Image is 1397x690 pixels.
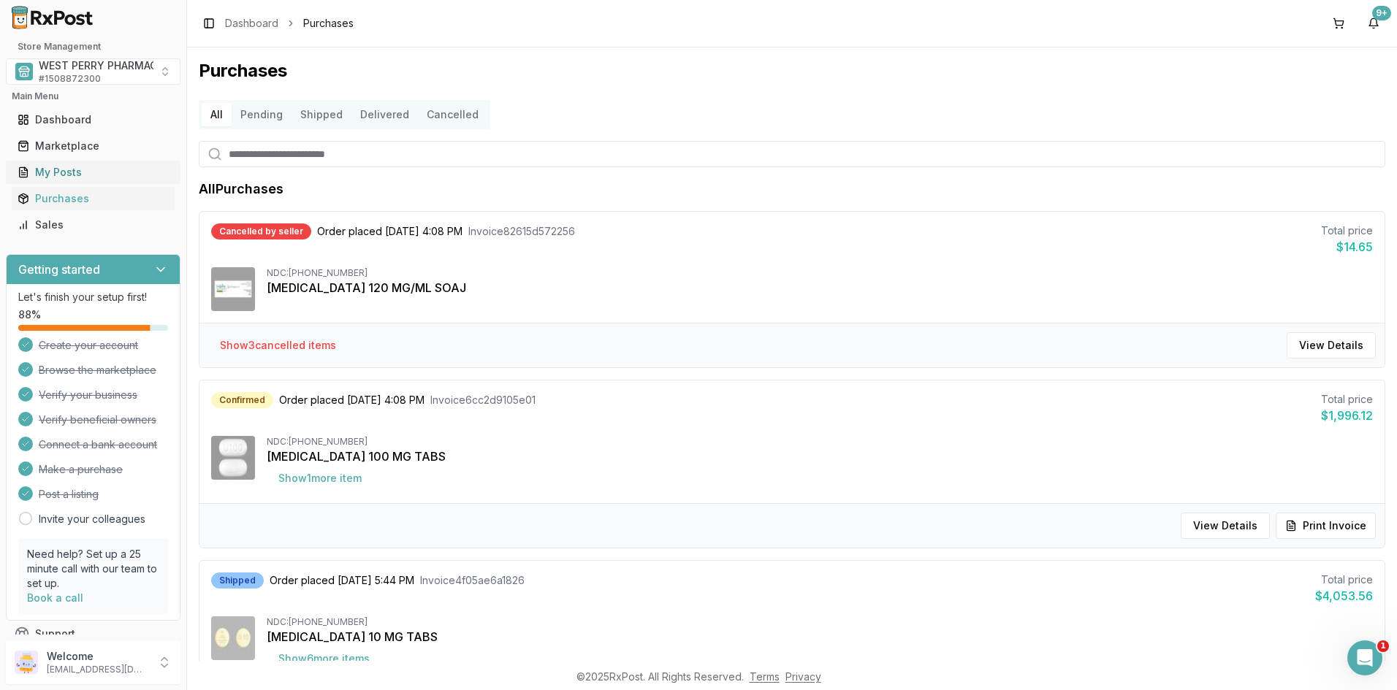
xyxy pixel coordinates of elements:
button: Delivered [351,103,418,126]
button: Sales [6,213,180,237]
div: Cancelled by seller [211,223,311,239]
span: Invoice 4f05ae6a1826 [420,573,525,588]
span: Connect a bank account [39,437,157,452]
div: $4,053.56 [1315,587,1373,605]
span: Browse the marketplace [39,363,156,377]
img: Jardiance 10 MG TABS [211,616,255,660]
p: Welcome [47,649,148,664]
p: [EMAIL_ADDRESS][DOMAIN_NAME] [47,664,148,675]
button: Show1more item [267,465,373,491]
div: [MEDICAL_DATA] 10 MG TABS [267,628,1373,645]
span: Create your account [39,338,138,353]
button: Pending [232,103,292,126]
span: Purchases [303,16,354,31]
a: Dashboard [225,16,278,31]
iframe: Intercom live chat [1347,640,1382,675]
button: Print Invoice [1276,513,1376,539]
span: 88 % [18,307,41,322]
span: Post a listing [39,487,99,502]
span: Verify beneficial owners [39,413,156,427]
button: All [202,103,232,126]
span: Invoice 82615d572256 [468,224,575,239]
img: RxPost Logo [6,6,99,29]
div: Sales [18,218,169,232]
button: View Details [1181,513,1270,539]
div: NDC: [PHONE_NUMBER] [267,267,1373,279]
a: Book a call [27,591,83,604]
p: Need help? Set up a 25 minute call with our team to set up. [27,547,159,591]
h2: Main Menu [12,91,175,102]
div: $1,996.12 [1321,407,1373,424]
span: Order placed [DATE] 5:44 PM [270,573,414,588]
button: My Posts [6,161,180,184]
button: Show6more items [267,645,381,672]
span: Make a purchase [39,462,123,477]
button: Select a view [6,58,180,85]
h1: Purchases [199,59,1385,83]
div: [MEDICAL_DATA] 100 MG TABS [267,448,1373,465]
span: 1 [1377,640,1389,652]
span: Invoice 6cc2d9105e01 [430,393,536,407]
div: Confirmed [211,392,273,408]
button: Show3cancelled items [208,332,348,359]
nav: breadcrumb [225,16,354,31]
div: Total price [1321,392,1373,407]
h1: All Purchases [199,179,283,199]
a: My Posts [12,159,175,185]
div: Dashboard [18,112,169,127]
button: 9+ [1362,12,1385,35]
div: Total price [1315,572,1373,587]
div: $14.65 [1321,238,1373,256]
a: Marketplace [12,133,175,159]
img: Ubrelvy 100 MG TABS [211,436,255,480]
span: Order placed [DATE] 4:08 PM [279,393,425,407]
button: Purchases [6,187,180,210]
button: Dashboard [6,108,180,131]
button: Shipped [292,103,351,126]
div: [MEDICAL_DATA] 120 MG/ML SOAJ [267,279,1373,296]
button: View Details [1287,332,1376,359]
a: Invite your colleagues [39,512,145,526]
img: Emgality 120 MG/ML SOAJ [211,267,255,311]
span: Verify your business [39,388,137,402]
div: Purchases [18,191,169,206]
span: Order placed [DATE] 4:08 PM [317,224,463,239]
a: Dashboard [12,107,175,133]
div: Marketplace [18,139,169,153]
a: Sales [12,212,175,238]
a: Terms [750,670,780,683]
span: # 1508872300 [39,73,101,85]
div: Shipped [211,572,264,589]
h2: Store Management [6,41,180,53]
button: Cancelled [418,103,487,126]
h3: Getting started [18,261,100,278]
div: 9+ [1372,6,1391,20]
div: My Posts [18,165,169,180]
img: User avatar [15,651,38,674]
div: NDC: [PHONE_NUMBER] [267,436,1373,448]
a: Purchases [12,185,175,212]
div: NDC: [PHONE_NUMBER] [267,616,1373,628]
p: Let's finish your setup first! [18,290,168,304]
button: Support [6,621,180,647]
span: WEST PERRY PHARMACY INC [39,58,186,73]
a: Privacy [785,670,821,683]
button: Marketplace [6,134,180,158]
div: Total price [1321,223,1373,238]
